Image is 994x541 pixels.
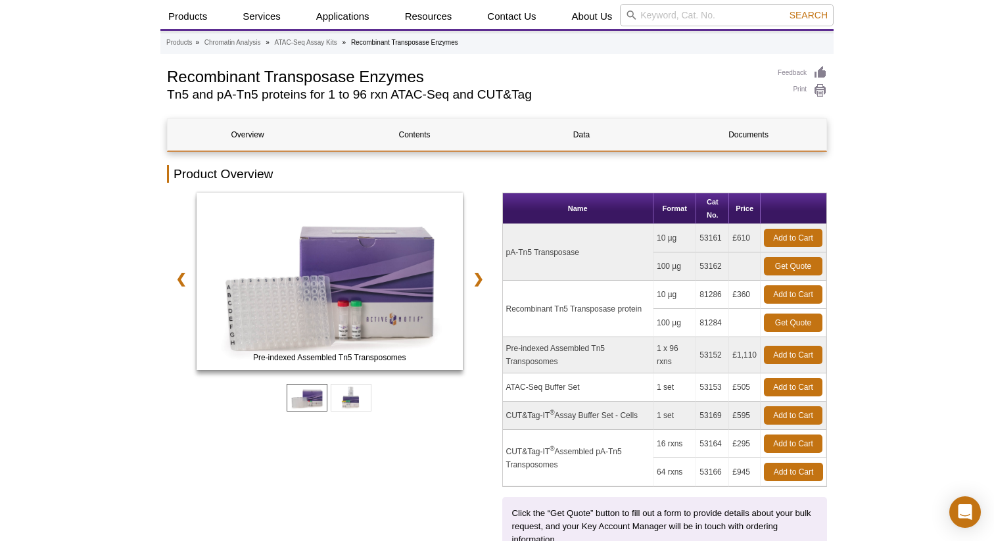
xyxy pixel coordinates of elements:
[696,309,729,337] td: 81284
[729,373,761,402] td: £505
[503,193,653,224] th: Name
[764,314,822,332] a: Get Quote
[503,224,653,281] td: pA-Tn5 Transposase
[653,402,696,430] td: 1 set
[696,458,729,486] td: 53166
[696,193,729,224] th: Cat No.
[764,229,822,247] a: Add to Cart
[168,119,327,151] a: Overview
[764,285,822,304] a: Add to Cart
[729,402,761,430] td: £595
[167,165,827,183] h2: Product Overview
[778,66,827,80] a: Feedback
[502,119,661,151] a: Data
[764,435,822,453] a: Add to Cart
[653,373,696,402] td: 1 set
[653,458,696,486] td: 64 rxns
[166,37,192,49] a: Products
[696,430,729,458] td: 53164
[503,373,653,402] td: ATAC-Seq Buffer Set
[503,402,653,430] td: CUT&Tag-IT Assay Buffer Set - Cells
[729,224,761,252] td: £610
[729,458,761,486] td: £945
[696,252,729,281] td: 53162
[669,119,828,151] a: Documents
[550,445,554,452] sup: ®
[343,39,346,46] li: »
[729,193,761,224] th: Price
[696,337,729,373] td: 53152
[653,193,696,224] th: Format
[464,264,492,294] a: ❯
[479,4,544,29] a: Contact Us
[503,281,653,337] td: Recombinant Tn5 Transposase protein
[729,337,761,373] td: £1,110
[764,378,822,396] a: Add to Cart
[266,39,270,46] li: »
[696,281,729,309] td: 81286
[550,409,554,416] sup: ®
[653,224,696,252] td: 10 µg
[620,4,834,26] input: Keyword, Cat. No.
[790,10,828,20] span: Search
[197,193,463,374] a: ATAC-Seq Kit
[167,264,195,294] a: ❮
[696,224,729,252] td: 53161
[235,4,289,29] a: Services
[275,37,337,49] a: ATAC-Seq Assay Kits
[204,37,261,49] a: Chromatin Analysis
[696,402,729,430] td: 53169
[167,66,765,85] h1: Recombinant Transposase Enzymes
[696,373,729,402] td: 53153
[653,337,696,373] td: 1 x 96 rxns
[786,9,832,21] button: Search
[764,346,822,364] a: Add to Cart
[503,430,653,486] td: CUT&Tag-IT Assembled pA-Tn5 Transposomes
[397,4,460,29] a: Resources
[653,281,696,309] td: 10 µg
[199,351,460,364] span: Pre-indexed Assembled Tn5 Transposomes
[653,252,696,281] td: 100 µg
[167,89,765,101] h2: Tn5 and pA-Tn5 proteins for 1 to 96 rxn ATAC-Seq and CUT&Tag
[653,309,696,337] td: 100 µg
[729,281,761,309] td: £360
[197,193,463,370] img: Pre-indexed Assembled Tn5 Transposomes
[764,257,822,275] a: Get Quote
[335,119,494,151] a: Contents
[764,406,822,425] a: Add to Cart
[653,430,696,458] td: 16 rxns
[729,430,761,458] td: £295
[351,39,458,46] li: Recombinant Transposase Enzymes
[564,4,621,29] a: About Us
[195,39,199,46] li: »
[949,496,981,528] div: Open Intercom Messenger
[778,83,827,98] a: Print
[503,337,653,373] td: Pre-indexed Assembled Tn5 Transposomes
[160,4,215,29] a: Products
[764,463,823,481] a: Add to Cart
[308,4,377,29] a: Applications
